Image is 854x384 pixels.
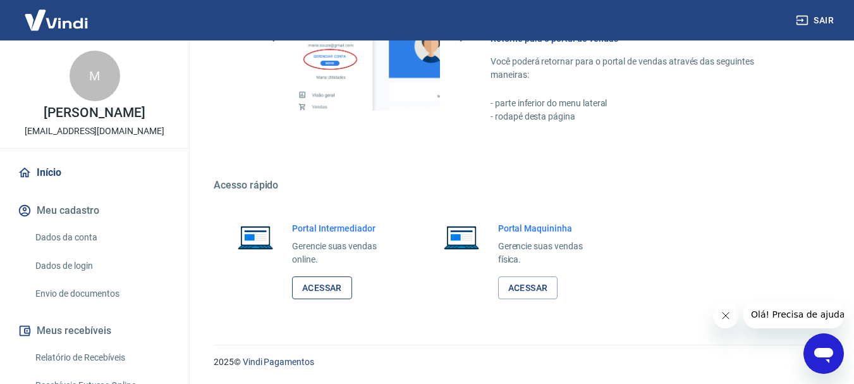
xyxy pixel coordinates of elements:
[435,222,488,252] img: Imagem de um notebook aberto
[25,125,164,138] p: [EMAIL_ADDRESS][DOMAIN_NAME]
[15,1,97,39] img: Vindi
[15,159,174,187] a: Início
[491,110,793,123] p: - rodapé desta página
[498,222,603,235] h6: Portal Maquininha
[793,9,839,32] button: Sair
[214,179,824,192] h5: Acesso rápido
[243,357,314,367] a: Vindi Pagamentos
[491,97,793,110] p: - parte inferior do menu lateral
[15,197,174,225] button: Meu cadastro
[8,9,106,19] span: Olá! Precisa de ajuda?
[44,106,145,120] p: [PERSON_NAME]
[30,253,174,279] a: Dados de login
[30,345,174,371] a: Relatório de Recebíveis
[292,240,397,266] p: Gerencie suas vendas online.
[30,281,174,307] a: Envio de documentos
[803,333,844,374] iframe: Botão para abrir a janela de mensagens
[491,55,793,82] p: Você poderá retornar para o portal de vendas através das seguintes maneiras:
[214,356,824,369] p: 2025 ©
[292,222,397,235] h6: Portal Intermediador
[229,222,282,252] img: Imagem de um notebook aberto
[30,225,174,251] a: Dados da conta
[292,276,352,300] a: Acessar
[743,300,844,328] iframe: Mensagem da empresa
[15,317,174,345] button: Meus recebíveis
[70,51,120,101] div: M
[498,276,558,300] a: Acessar
[498,240,603,266] p: Gerencie suas vendas física.
[713,303,738,328] iframe: Fechar mensagem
